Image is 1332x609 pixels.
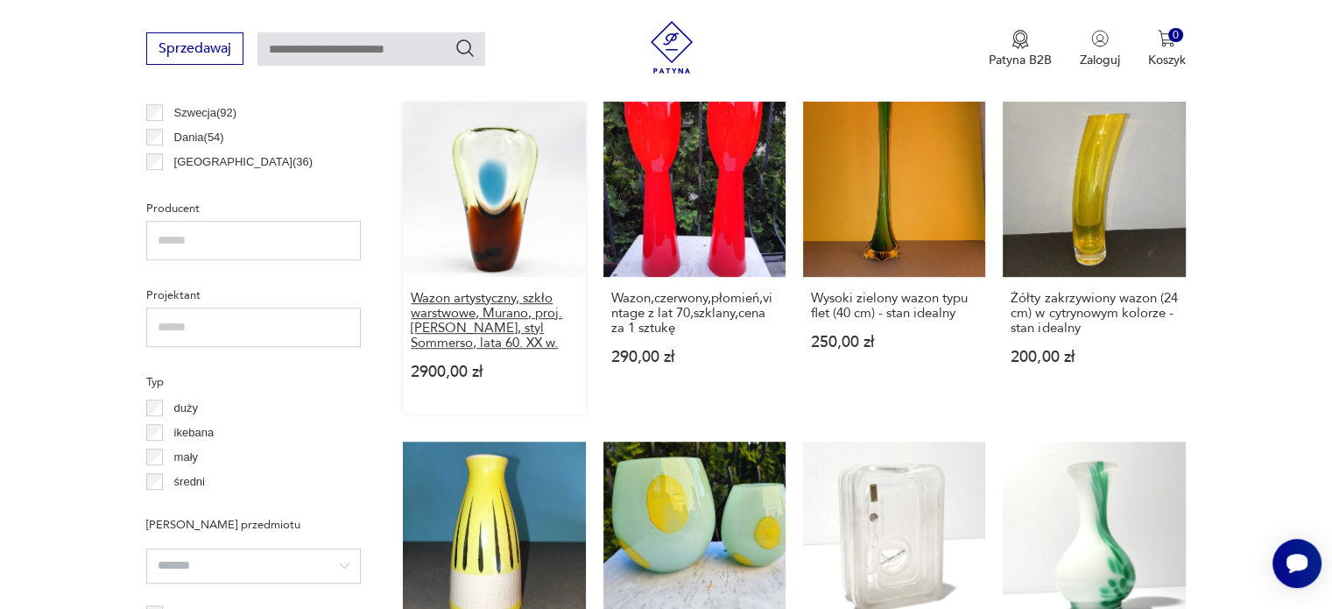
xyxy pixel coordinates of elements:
[1168,28,1183,43] div: 0
[411,291,577,351] h3: Wazon artystyczny, szkło warstwowe, Murano, proj. [PERSON_NAME], styl Sommerso, lata 60. XX w.
[989,30,1052,68] button: Patyna B2B
[174,152,313,172] p: [GEOGRAPHIC_DATA] ( 36 )
[146,515,361,535] p: [PERSON_NAME] przedmiotu
[1011,30,1029,49] img: Ikona medalu
[1011,291,1177,336] h3: Żółty zakrzywiony wazon (24 cm) w cytrynowym kolorze - stan idealny
[811,335,977,350] p: 250,00 zł
[1148,30,1186,68] button: 0Koszyk
[1158,30,1175,47] img: Ikona koszyka
[611,350,778,365] p: 290,00 zł
[174,423,215,443] p: ikebana
[146,44,243,56] a: Sprzedawaj
[1091,30,1109,47] img: Ikonka użytkownika
[174,448,198,467] p: mały
[174,128,224,147] p: Dania ( 54 )
[174,399,198,418] p: duży
[146,372,361,392] p: Typ
[174,177,233,196] p: Francja ( 34 )
[174,103,237,123] p: Szwecja ( 92 )
[811,291,977,321] h3: Wysoki zielony wazon typu flet (40 cm) - stan idealny
[146,286,361,305] p: Projektant
[403,94,585,413] a: Wazon artystyczny, szkło warstwowe, Murano, proj. Flavio Poli, styl Sommerso, lata 60. XX w.Wazon...
[989,30,1052,68] a: Ikona medaluPatyna B2B
[1080,52,1120,68] p: Zaloguj
[803,94,985,413] a: Wysoki zielony wazon typu flet (40 cm) - stan idealnyWysoki zielony wazon typu flet (40 cm) - sta...
[1003,94,1185,413] a: Żółty zakrzywiony wazon (24 cm) w cytrynowym kolorze - stan idealnyŻółty zakrzywiony wazon (24 cm...
[1272,539,1321,588] iframe: Smartsupp widget button
[146,199,361,218] p: Producent
[1080,30,1120,68] button: Zaloguj
[174,472,205,492] p: średni
[1011,350,1177,365] p: 200,00 zł
[411,365,577,379] p: 2900,00 zł
[455,38,476,59] button: Szukaj
[611,291,778,336] h3: Wazon,czerwony,płomień,vintage z lat 70,szklany,cena za 1 sztukę
[645,21,698,74] img: Patyna - sklep z meblami i dekoracjami vintage
[989,52,1052,68] p: Patyna B2B
[1148,52,1186,68] p: Koszyk
[603,94,786,413] a: Wazon,czerwony,płomień,vintage z lat 70,szklany,cena za 1 sztukęWazon,czerwony,płomień,vintage z ...
[146,32,243,65] button: Sprzedawaj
